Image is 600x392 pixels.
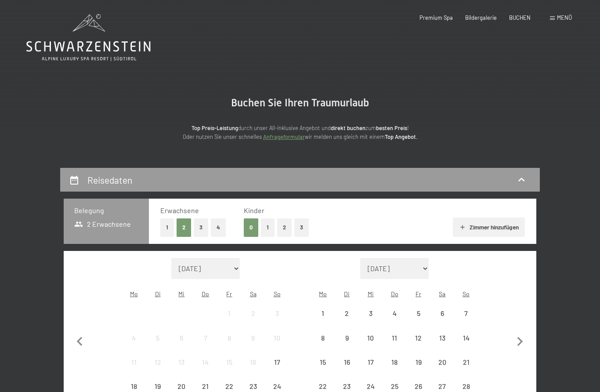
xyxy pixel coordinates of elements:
div: Thu Sep 11 2025 [383,326,406,349]
div: Anreise nicht möglich [194,350,217,374]
a: Bildergalerie [465,14,497,21]
button: Zimmer hinzufügen [453,218,524,237]
div: Anreise nicht möglich [241,301,265,325]
div: Sat Sep 20 2025 [430,350,454,374]
strong: direkt buchen [331,124,365,131]
abbr: Donnerstag [391,290,398,298]
div: Anreise nicht möglich [217,301,241,325]
div: Thu Aug 14 2025 [194,350,217,374]
a: BUCHEN [509,14,531,21]
abbr: Dienstag [155,290,161,298]
a: Premium Spa [419,14,453,21]
div: Thu Sep 04 2025 [383,301,406,325]
div: 4 [383,310,405,332]
div: Anreise nicht möglich [311,326,335,349]
div: Anreise nicht möglich [146,350,170,374]
h3: Belegung [74,206,138,215]
div: Mon Aug 04 2025 [122,326,146,349]
div: Mon Aug 11 2025 [122,350,146,374]
abbr: Dienstag [344,290,350,298]
div: 11 [123,359,145,381]
div: Tue Sep 16 2025 [335,350,359,374]
div: 10 [266,334,288,356]
div: Sun Sep 14 2025 [454,326,478,349]
abbr: Sonntag [463,290,470,298]
div: Anreise nicht möglich [359,326,383,349]
div: 9 [336,334,358,356]
div: 20 [431,359,453,381]
button: 1 [261,218,275,236]
div: Fri Aug 15 2025 [217,350,241,374]
div: 7 [195,334,217,356]
button: 4 [211,218,226,236]
div: 13 [431,334,453,356]
div: 14 [195,359,217,381]
div: Anreise nicht möglich [265,350,289,374]
div: 9 [242,334,264,356]
strong: Top Preis-Leistung [192,124,238,131]
div: Anreise nicht möglich [335,350,359,374]
a: Anfrageformular [263,133,305,140]
div: Anreise nicht möglich [146,326,170,349]
div: Wed Sep 10 2025 [359,326,383,349]
div: Fri Aug 01 2025 [217,301,241,325]
div: 13 [170,359,192,381]
div: Fri Sep 12 2025 [406,326,430,349]
div: 1 [218,310,240,332]
div: Anreise nicht möglich [170,326,193,349]
div: 15 [218,359,240,381]
div: 8 [312,334,334,356]
div: 12 [407,334,429,356]
div: 4 [123,334,145,356]
div: 5 [147,334,169,356]
div: 14 [455,334,477,356]
abbr: Samstag [439,290,445,298]
abbr: Donnerstag [202,290,209,298]
span: Erwachsene [160,206,199,214]
div: Anreise nicht möglich [194,326,217,349]
div: Sun Sep 07 2025 [454,301,478,325]
div: Anreise nicht möglich [122,326,146,349]
div: Anreise nicht möglich [311,301,335,325]
abbr: Freitag [226,290,232,298]
div: 8 [218,334,240,356]
div: Anreise nicht möglich [311,350,335,374]
div: Sat Sep 13 2025 [430,326,454,349]
div: Fri Aug 08 2025 [217,326,241,349]
div: Fri Sep 19 2025 [406,350,430,374]
div: 16 [336,359,358,381]
div: Sat Aug 09 2025 [241,326,265,349]
div: Sun Sep 21 2025 [454,350,478,374]
div: Anreise nicht möglich [383,350,406,374]
abbr: Mittwoch [178,290,184,298]
div: Sat Sep 06 2025 [430,301,454,325]
div: Anreise nicht möglich [265,326,289,349]
div: 17 [266,359,288,381]
abbr: Montag [319,290,327,298]
div: 16 [242,359,264,381]
div: Anreise nicht möglich [383,301,406,325]
abbr: Mittwoch [368,290,374,298]
div: Anreise nicht möglich [335,301,359,325]
div: Sat Aug 02 2025 [241,301,265,325]
abbr: Samstag [250,290,257,298]
div: Anreise nicht möglich [241,350,265,374]
div: Fri Sep 05 2025 [406,301,430,325]
strong: besten Preis [376,124,407,131]
div: Anreise nicht möglich [359,301,383,325]
div: Mon Sep 01 2025 [311,301,335,325]
div: Anreise nicht möglich [406,326,430,349]
div: Anreise nicht möglich [241,326,265,349]
div: Mon Sep 08 2025 [311,326,335,349]
div: Sun Aug 03 2025 [265,301,289,325]
div: Thu Sep 18 2025 [383,350,406,374]
span: Menü [557,14,572,21]
div: Anreise nicht möglich [383,326,406,349]
div: Mon Sep 15 2025 [311,350,335,374]
div: Anreise nicht möglich [454,326,478,349]
div: Anreise nicht möglich [430,301,454,325]
button: 0 [244,218,258,236]
div: Tue Aug 05 2025 [146,326,170,349]
div: 1 [312,310,334,332]
button: 1 [160,218,174,236]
